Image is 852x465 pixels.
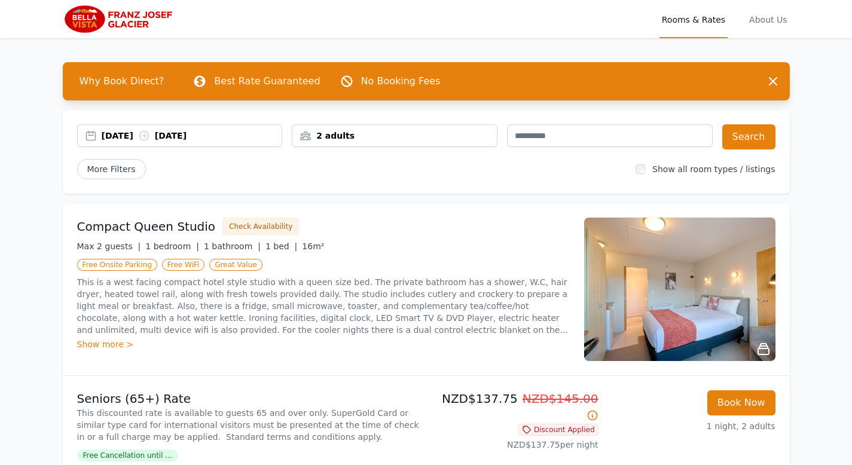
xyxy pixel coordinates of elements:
span: Discount Applied [518,424,598,436]
span: 16m² [302,241,324,251]
span: NZD$145.00 [523,391,598,406]
p: NZD$137.75 per night [431,439,598,451]
span: Free WiFi [162,259,205,271]
span: Great Value [209,259,262,271]
label: Show all room types / listings [652,164,775,174]
h3: Compact Queen Studio [77,218,216,235]
span: Why Book Direct? [70,69,174,93]
p: Best Rate Guaranteed [214,74,320,88]
span: Max 2 guests | [77,241,141,251]
button: Search [722,124,775,149]
span: More Filters [77,159,146,179]
p: 1 night, 2 adults [608,420,775,432]
div: 2 adults [292,130,497,142]
span: 1 bathroom | [204,241,261,251]
p: NZD$137.75 [431,390,598,424]
button: Book Now [707,390,775,415]
span: 1 bedroom | [145,241,199,251]
img: Bella Vista Franz Josef Glacier [63,5,178,33]
p: Seniors (65+) Rate [77,390,422,407]
div: Show more > [77,338,570,350]
p: This is a west facing compact hotel style studio with a queen size bed. The private bathroom has ... [77,276,570,336]
div: [DATE] [DATE] [102,130,282,142]
span: Free Cancellation until ... [77,449,178,461]
span: Free Onsite Parking [77,259,157,271]
button: Check Availability [222,218,299,235]
p: No Booking Fees [361,74,441,88]
span: 1 bed | [265,241,297,251]
p: This discounted rate is available to guests 65 and over only. SuperGold Card or similar type card... [77,407,422,443]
